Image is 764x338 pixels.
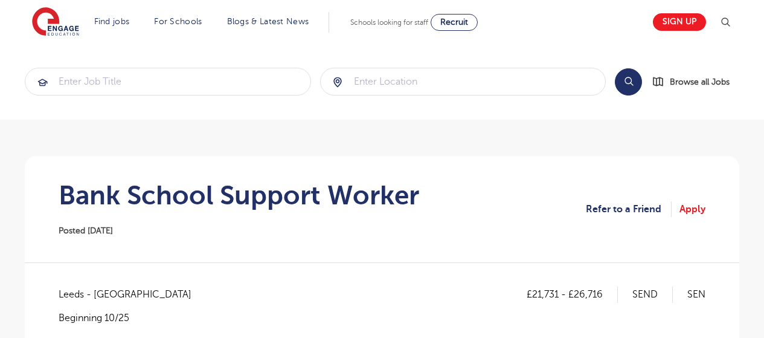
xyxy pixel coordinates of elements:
p: SEN [687,287,705,302]
input: Submit [321,68,606,95]
a: Sign up [653,13,706,31]
span: Recruit [440,18,468,27]
a: Recruit [431,14,478,31]
a: Blogs & Latest News [227,17,309,26]
span: Schools looking for staff [350,18,428,27]
a: For Schools [154,17,202,26]
a: Browse all Jobs [652,75,739,89]
span: Browse all Jobs [670,75,730,89]
span: Leeds - [GEOGRAPHIC_DATA] [59,287,204,302]
a: Find jobs [94,17,130,26]
p: SEND [632,287,673,302]
div: Submit [320,68,606,96]
input: Submit [25,68,310,95]
img: Engage Education [32,7,79,37]
a: Refer to a Friend [586,201,672,217]
button: Search [615,68,642,96]
p: Beginning 10/25 [59,311,204,325]
p: £21,731 - £26,716 [527,287,618,302]
a: Apply [679,201,705,217]
h1: Bank School Support Worker [59,180,419,210]
span: Posted [DATE] [59,226,113,235]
